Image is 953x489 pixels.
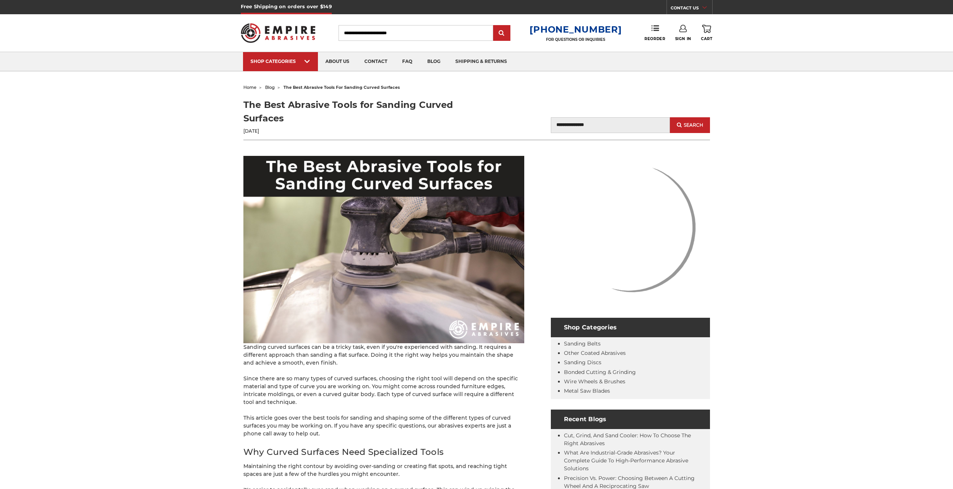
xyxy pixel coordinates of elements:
a: CONTACT US [671,4,712,14]
a: Wire Wheels & Brushes [564,378,625,385]
a: Metal Saw Blades [564,387,610,394]
a: Bonded Cutting & Grinding [564,369,636,375]
p: [DATE] [243,128,477,135]
a: Sanding Discs [564,359,601,366]
h4: Shop Categories [551,318,710,337]
h2: Why Curved Surfaces Need Specialized Tools [243,446,524,459]
a: What Are Industrial-Grade Abrasives? Your Complete Guide to High-Performance Abrasive Solutions [564,449,688,472]
a: Reorder [644,25,665,41]
h1: The Best Abrasive Tools for Sanding Curved Surfaces [243,98,477,125]
a: about us [318,52,357,71]
img: best-abrasive-tools-sanding-curved-surfaces.jpg [243,156,524,343]
span: Sign In [675,36,691,41]
span: the best abrasive tools for sanding curved surfaces [283,85,400,90]
p: Maintaining the right contour by avoiding over-sanding or creating flat spots, and reaching tight... [243,462,524,478]
p: Since there are so many types of curved surfaces, choosing the right tool will depend on the spec... [243,375,524,406]
img: promo banner for custom belts. [551,148,710,307]
a: [PHONE_NUMBER] [529,24,622,35]
a: blog [420,52,448,71]
p: Sanding curved surfaces can be a tricky task, even if you're experienced with sanding. It require... [243,156,524,367]
a: Cart [701,25,712,41]
h4: Recent Blogs [551,410,710,429]
span: Reorder [644,36,665,41]
a: blog [265,85,275,90]
a: shipping & returns [448,52,515,71]
a: contact [357,52,395,71]
button: Search [670,117,710,133]
img: Empire Abrasives [241,18,316,48]
span: Cart [701,36,712,41]
span: Search [684,123,703,128]
div: SHOP CATEGORIES [251,58,310,64]
p: FOR QUESTIONS OR INQUIRIES [529,37,622,42]
input: Submit [494,26,509,41]
a: Other Coated Abrasives [564,350,626,356]
a: Cut, Grind, and Sand Cooler: How to Choose the Right Abrasives [564,432,691,447]
p: This article goes over the best tools for sanding and shaping some of the different types of curv... [243,414,524,438]
a: faq [395,52,420,71]
a: Sanding Belts [564,340,601,347]
a: home [243,85,257,90]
